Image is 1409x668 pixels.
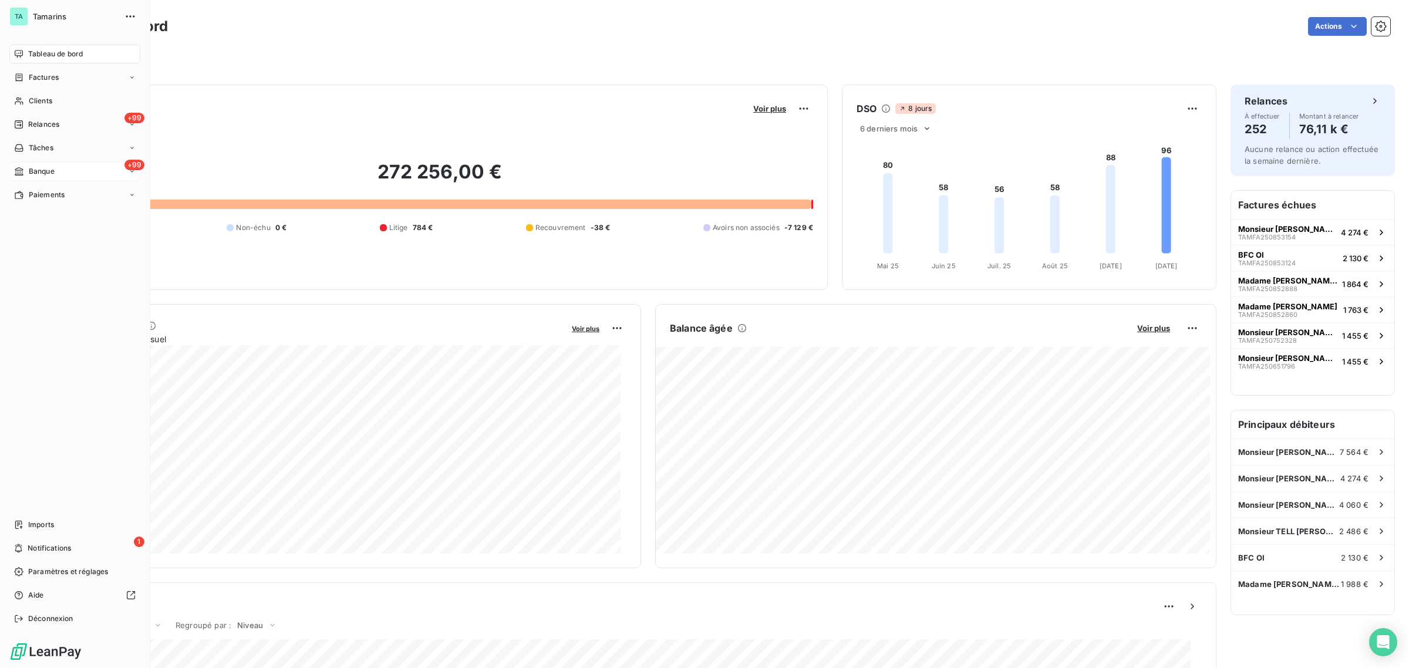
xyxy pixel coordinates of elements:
[29,143,53,153] span: Tâches
[28,519,54,530] span: Imports
[753,104,786,113] span: Voir plus
[1238,447,1340,457] span: Monsieur [PERSON_NAME]
[1343,254,1368,263] span: 2 130 €
[1238,302,1337,311] span: Madame [PERSON_NAME]
[28,543,71,554] span: Notifications
[1299,120,1359,139] h4: 76,11 k €
[275,222,286,233] span: 0 €
[1245,113,1280,120] span: À effectuer
[1238,579,1341,589] span: Madame [PERSON_NAME] [PERSON_NAME]
[1231,245,1394,271] button: BFC OITAMFA2508531242 130 €
[28,590,44,600] span: Aide
[1343,305,1368,315] span: 1 763 €
[1342,331,1368,340] span: 1 455 €
[134,537,144,547] span: 1
[1340,474,1368,483] span: 4 274 €
[1231,296,1394,322] button: Madame [PERSON_NAME]TAMFA2508528601 763 €
[1245,94,1287,108] h6: Relances
[572,325,599,333] span: Voir plus
[784,222,813,233] span: -7 129 €
[860,124,918,133] span: 6 derniers mois
[1238,500,1339,510] span: Monsieur [PERSON_NAME]
[1137,323,1170,333] span: Voir plus
[66,333,564,345] span: Chiffre d'affaires mensuel
[9,642,82,661] img: Logo LeanPay
[1238,224,1336,234] span: Monsieur [PERSON_NAME] [PERSON_NAME]
[237,620,263,630] span: Niveau
[1238,250,1264,259] span: BFC OI
[28,566,108,577] span: Paramètres et réglages
[1231,219,1394,245] button: Monsieur [PERSON_NAME] [PERSON_NAME]TAMFA2508531544 274 €
[236,222,270,233] span: Non-échu
[1238,328,1337,337] span: Monsieur [PERSON_NAME]
[895,103,935,114] span: 8 jours
[1155,262,1178,270] tspan: [DATE]
[1231,322,1394,348] button: Monsieur [PERSON_NAME]TAMFA2507523281 455 €
[1238,337,1297,344] span: TAMFA250752328
[1238,234,1296,241] span: TAMFA250853154
[1231,348,1394,374] button: Monsieur [PERSON_NAME]TAMFA2506517961 455 €
[1340,447,1368,457] span: 7 564 €
[1238,311,1297,318] span: TAMFA250852860
[66,160,813,195] h2: 272 256,00 €
[124,160,144,170] span: +99
[29,72,59,83] span: Factures
[1134,323,1174,333] button: Voir plus
[1308,17,1367,36] button: Actions
[1238,276,1337,285] span: Madame [PERSON_NAME] [PERSON_NAME]
[932,262,956,270] tspan: Juin 25
[1299,113,1359,120] span: Montant à relancer
[29,166,55,177] span: Banque
[1238,527,1339,536] span: Monsieur TELL [PERSON_NAME]
[535,222,586,233] span: Recouvrement
[1369,628,1397,656] div: Open Intercom Messenger
[28,119,59,130] span: Relances
[1100,262,1122,270] tspan: [DATE]
[877,262,899,270] tspan: Mai 25
[1339,500,1368,510] span: 4 060 €
[1238,363,1295,370] span: TAMFA250651796
[1341,579,1368,589] span: 1 988 €
[9,7,28,26] div: TA
[1231,271,1394,296] button: Madame [PERSON_NAME] [PERSON_NAME]TAMFA2508528881 864 €
[1341,228,1368,237] span: 4 274 €
[9,586,140,605] a: Aide
[1341,553,1368,562] span: 2 130 €
[1342,357,1368,366] span: 1 455 €
[1238,353,1337,363] span: Monsieur [PERSON_NAME]
[750,103,790,114] button: Voir plus
[1238,259,1296,266] span: TAMFA250853124
[1342,279,1368,289] span: 1 864 €
[591,222,611,233] span: -38 €
[176,620,231,630] span: Regroupé par :
[389,222,408,233] span: Litige
[568,323,603,333] button: Voir plus
[713,222,780,233] span: Avoirs non associés
[29,96,52,106] span: Clients
[1231,410,1394,438] h6: Principaux débiteurs
[670,321,733,335] h6: Balance âgée
[1238,285,1297,292] span: TAMFA250852888
[1238,553,1265,562] span: BFC OI
[1339,527,1368,536] span: 2 486 €
[987,262,1011,270] tspan: Juil. 25
[33,12,117,21] span: Tamarins
[124,113,144,123] span: +99
[28,613,73,624] span: Déconnexion
[28,49,83,59] span: Tableau de bord
[1238,474,1340,483] span: Monsieur [PERSON_NAME] [PERSON_NAME]
[1245,144,1378,166] span: Aucune relance ou action effectuée la semaine dernière.
[1231,191,1394,219] h6: Factures échues
[29,190,65,200] span: Paiements
[1042,262,1068,270] tspan: Août 25
[413,222,433,233] span: 784 €
[857,102,877,116] h6: DSO
[1245,120,1280,139] h4: 252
